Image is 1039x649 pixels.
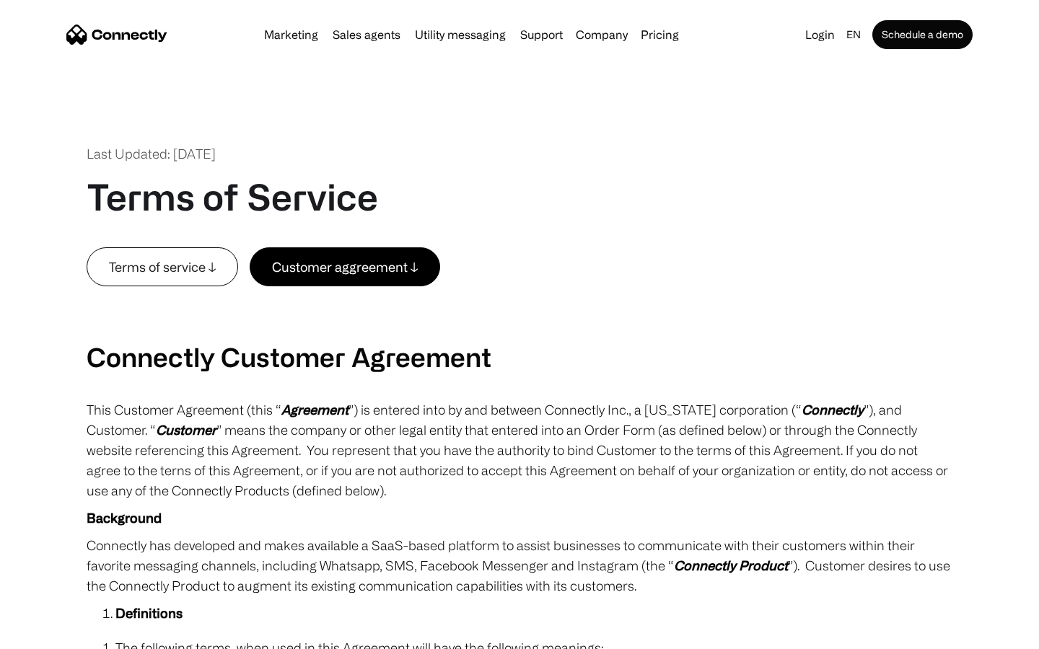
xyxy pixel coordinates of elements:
[87,535,952,596] p: Connectly has developed and makes available a SaaS-based platform to assist businesses to communi...
[272,257,418,277] div: Customer aggreement ↓
[281,402,348,417] em: Agreement
[115,606,183,620] strong: Definitions
[799,25,841,45] a: Login
[87,175,378,218] h1: Terms of Service
[156,423,216,437] em: Customer
[674,558,788,573] em: Connectly Product
[14,622,87,644] aside: Language selected: English
[327,29,406,40] a: Sales agents
[87,144,216,164] div: Last Updated: [DATE]
[514,29,569,40] a: Support
[576,25,628,45] div: Company
[802,402,864,417] em: Connectly
[87,511,162,525] strong: Background
[872,20,973,49] a: Schedule a demo
[846,25,861,45] div: en
[87,314,952,334] p: ‍
[635,29,685,40] a: Pricing
[87,286,952,306] p: ‍
[87,399,952,500] p: This Customer Agreement (this “ ”) is entered into by and between Connectly Inc., a [US_STATE] co...
[258,29,324,40] a: Marketing
[109,257,216,277] div: Terms of service ↓
[87,341,952,372] h2: Connectly Customer Agreement
[29,624,87,644] ul: Language list
[409,29,512,40] a: Utility messaging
